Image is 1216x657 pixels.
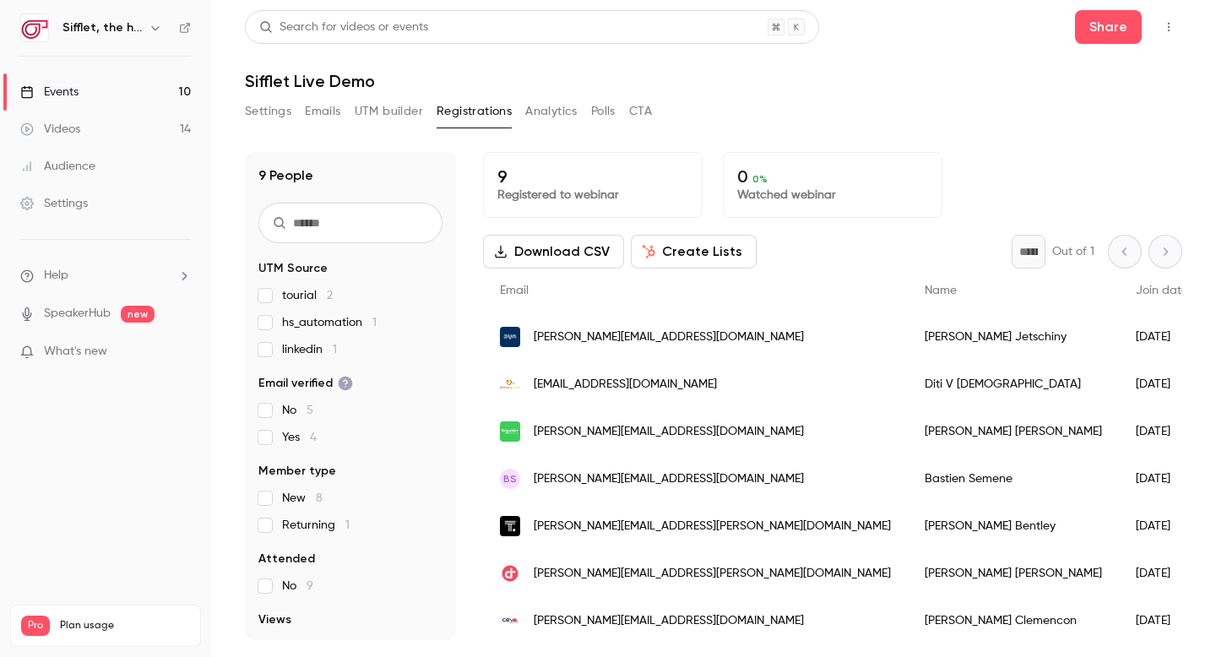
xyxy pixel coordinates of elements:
p: No results [258,638,442,655]
h1: 9 People [258,166,313,186]
p: Registered to webinar [497,187,688,204]
span: 8 [316,492,323,504]
span: Email verified [258,375,353,392]
span: Join date [1136,285,1188,296]
img: Sifflet, the holistic data observability platform [21,14,48,41]
span: 9 [307,580,313,592]
span: UTM Source [258,260,328,277]
span: Plan usage [60,619,190,633]
p: Watched webinar [737,187,928,204]
a: SpeakerHub [44,305,111,323]
span: 1 [345,519,350,531]
span: Help [44,267,68,285]
h1: Sifflet Live Demo [245,71,1182,91]
div: Events [20,84,79,100]
div: Settings [20,195,88,212]
span: tourial [282,287,333,304]
div: [DATE] [1119,361,1205,408]
div: [PERSON_NAME] [PERSON_NAME] [908,550,1119,597]
span: linkedin [282,341,337,358]
div: [DATE] [1119,502,1205,550]
span: Views [258,611,291,628]
button: Polls [591,98,616,125]
img: thoughtspot.com [500,516,520,536]
span: [PERSON_NAME][EMAIL_ADDRESS][DOMAIN_NAME] [534,328,804,346]
div: [PERSON_NAME] Bentley [908,502,1119,550]
img: devoteam.com [500,563,520,584]
div: [PERSON_NAME] Jetschiny [908,313,1119,361]
span: 1 [372,317,377,328]
div: Bastien Semene [908,455,1119,502]
span: No [282,578,313,595]
p: Out of 1 [1052,243,1094,260]
span: 2 [327,290,333,301]
span: [PERSON_NAME][EMAIL_ADDRESS][DOMAIN_NAME] [534,612,804,630]
button: Analytics [525,98,578,125]
button: Settings [245,98,291,125]
span: New [282,490,323,507]
button: Create Lists [631,235,757,269]
span: What's new [44,343,107,361]
span: [PERSON_NAME][EMAIL_ADDRESS][DOMAIN_NAME] [534,423,804,441]
div: Search for videos or events [259,19,428,36]
span: 4 [310,432,317,443]
h6: Sifflet, the holistic data observability platform [62,19,142,36]
span: BS [503,471,517,486]
img: cevalogistics.com [500,611,520,631]
span: [EMAIL_ADDRESS][DOMAIN_NAME] [534,376,717,394]
span: No [282,402,313,419]
div: [DATE] [1119,455,1205,502]
span: 0 % [752,173,768,185]
div: [PERSON_NAME] [PERSON_NAME] [908,408,1119,455]
button: Download CSV [483,235,624,269]
span: hs_automation [282,314,377,331]
span: 1 [333,344,337,356]
span: [PERSON_NAME][EMAIL_ADDRESS][PERSON_NAME][DOMAIN_NAME] [534,518,891,535]
span: [PERSON_NAME][EMAIL_ADDRESS][PERSON_NAME][DOMAIN_NAME] [534,565,891,583]
button: Share [1075,10,1142,44]
span: Returning [282,517,350,534]
span: Pro [21,616,50,636]
div: [DATE] [1119,313,1205,361]
span: Member type [258,463,336,480]
div: Diti V [DEMOGRAPHIC_DATA] [908,361,1119,408]
div: [PERSON_NAME] Clemencon [908,597,1119,644]
li: help-dropdown-opener [20,267,191,285]
img: data-aces.com [500,374,520,394]
div: Audience [20,158,95,175]
div: Videos [20,121,80,138]
span: Attended [258,551,315,567]
button: CTA [629,98,652,125]
span: [PERSON_NAME][EMAIL_ADDRESS][DOMAIN_NAME] [534,470,804,488]
div: [DATE] [1119,408,1205,455]
span: 5 [307,405,313,416]
span: new [121,306,155,323]
img: se.com [500,421,520,442]
button: Registrations [437,98,512,125]
span: Name [925,285,957,296]
iframe: Noticeable Trigger [171,345,191,360]
button: UTM builder [355,98,423,125]
img: dynmedia.com [500,327,520,347]
button: Emails [305,98,340,125]
div: [DATE] [1119,550,1205,597]
span: Email [500,285,529,296]
span: Yes [282,429,317,446]
p: 9 [497,166,688,187]
p: 0 [737,166,928,187]
div: [DATE] [1119,597,1205,644]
